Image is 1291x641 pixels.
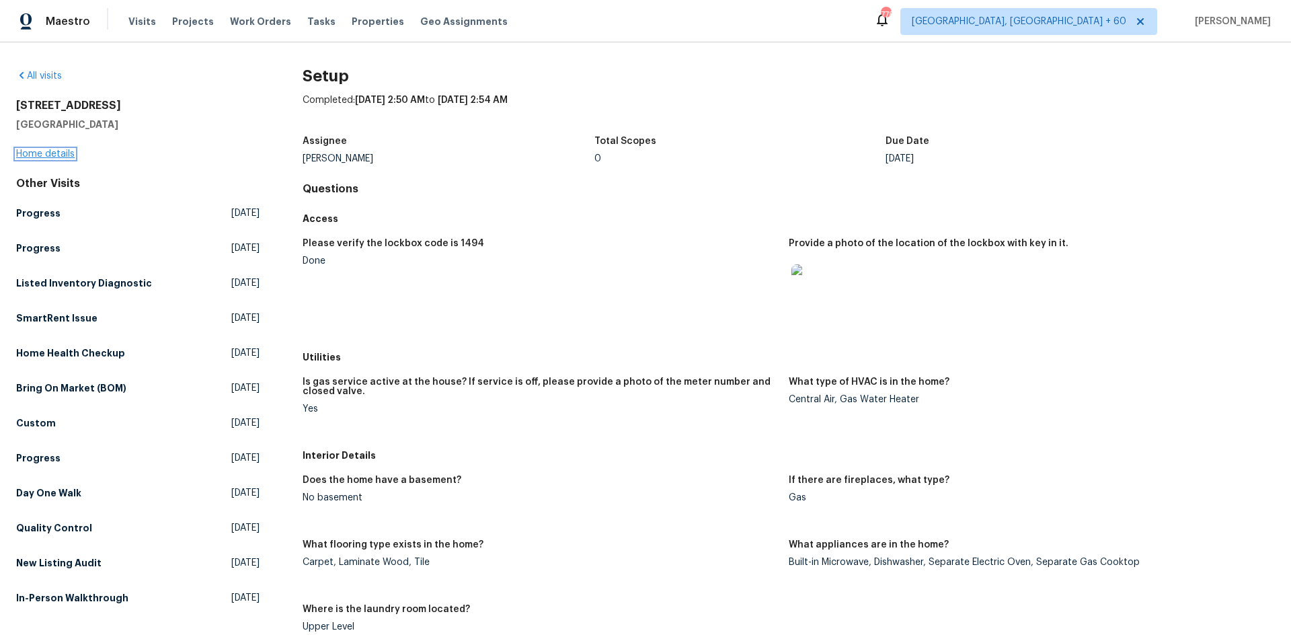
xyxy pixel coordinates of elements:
[303,212,1275,225] h5: Access
[303,476,461,485] h5: Does the home have a basement?
[230,15,291,28] span: Work Orders
[881,8,890,22] div: 778
[886,154,1177,163] div: [DATE]
[303,605,470,614] h5: Where is the laundry room located?
[16,149,75,159] a: Home details
[789,239,1068,248] h5: Provide a photo of the location of the lockbox with key in it.
[16,346,125,360] h5: Home Health Checkup
[231,206,260,220] span: [DATE]
[231,311,260,325] span: [DATE]
[303,558,778,567] div: Carpet, Laminate Wood, Tile
[303,154,594,163] div: [PERSON_NAME]
[303,350,1275,364] h5: Utilities
[16,306,260,330] a: SmartRent Issue[DATE]
[231,381,260,395] span: [DATE]
[231,346,260,360] span: [DATE]
[16,236,260,260] a: Progress[DATE]
[231,486,260,500] span: [DATE]
[16,118,260,131] h5: [GEOGRAPHIC_DATA]
[16,586,260,610] a: In-Person Walkthrough[DATE]
[16,381,126,395] h5: Bring On Market (BOM)
[303,256,778,266] div: Done
[303,404,778,414] div: Yes
[886,137,929,146] h5: Due Date
[16,591,128,605] h5: In-Person Walkthrough
[303,377,778,396] h5: Is gas service active at the house? If service is off, please provide a photo of the meter number...
[16,276,152,290] h5: Listed Inventory Diagnostic
[16,551,260,575] a: New Listing Audit[DATE]
[789,377,949,387] h5: What type of HVAC is in the home?
[16,271,260,295] a: Listed Inventory Diagnostic[DATE]
[16,201,260,225] a: Progress[DATE]
[303,622,778,632] div: Upper Level
[303,69,1275,83] h2: Setup
[789,540,949,550] h5: What appliances are in the home?
[789,558,1264,567] div: Built-in Microwave, Dishwasher, Separate Electric Oven, Separate Gas Cooktop
[789,395,1264,404] div: Central Air, Gas Water Heater
[594,137,656,146] h5: Total Scopes
[16,486,81,500] h5: Day One Walk
[16,241,61,255] h5: Progress
[303,137,347,146] h5: Assignee
[438,96,508,105] span: [DATE] 2:54 AM
[355,96,425,105] span: [DATE] 2:50 AM
[303,182,1275,196] h4: Questions
[128,15,156,28] span: Visits
[352,15,404,28] span: Properties
[16,521,92,535] h5: Quality Control
[16,71,62,81] a: All visits
[303,449,1275,462] h5: Interior Details
[16,556,102,570] h5: New Listing Audit
[16,416,56,430] h5: Custom
[231,451,260,465] span: [DATE]
[303,93,1275,128] div: Completed: to
[16,99,260,112] h2: [STREET_ADDRESS]
[16,376,260,400] a: Bring On Market (BOM)[DATE]
[231,416,260,430] span: [DATE]
[307,17,336,26] span: Tasks
[231,521,260,535] span: [DATE]
[231,276,260,290] span: [DATE]
[16,177,260,190] div: Other Visits
[16,446,260,470] a: Progress[DATE]
[303,239,484,248] h5: Please verify the lockbox code is 1494
[303,540,483,550] h5: What flooring type exists in the home?
[16,411,260,435] a: Custom[DATE]
[231,591,260,605] span: [DATE]
[172,15,214,28] span: Projects
[16,206,61,220] h5: Progress
[303,493,778,502] div: No basement
[16,516,260,540] a: Quality Control[DATE]
[231,241,260,255] span: [DATE]
[789,476,949,485] h5: If there are fireplaces, what type?
[789,493,1264,502] div: Gas
[16,341,260,365] a: Home Health Checkup[DATE]
[16,451,61,465] h5: Progress
[16,311,97,325] h5: SmartRent Issue
[594,154,886,163] div: 0
[16,481,260,505] a: Day One Walk[DATE]
[1189,15,1271,28] span: [PERSON_NAME]
[420,15,508,28] span: Geo Assignments
[912,15,1126,28] span: [GEOGRAPHIC_DATA], [GEOGRAPHIC_DATA] + 60
[231,556,260,570] span: [DATE]
[46,15,90,28] span: Maestro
